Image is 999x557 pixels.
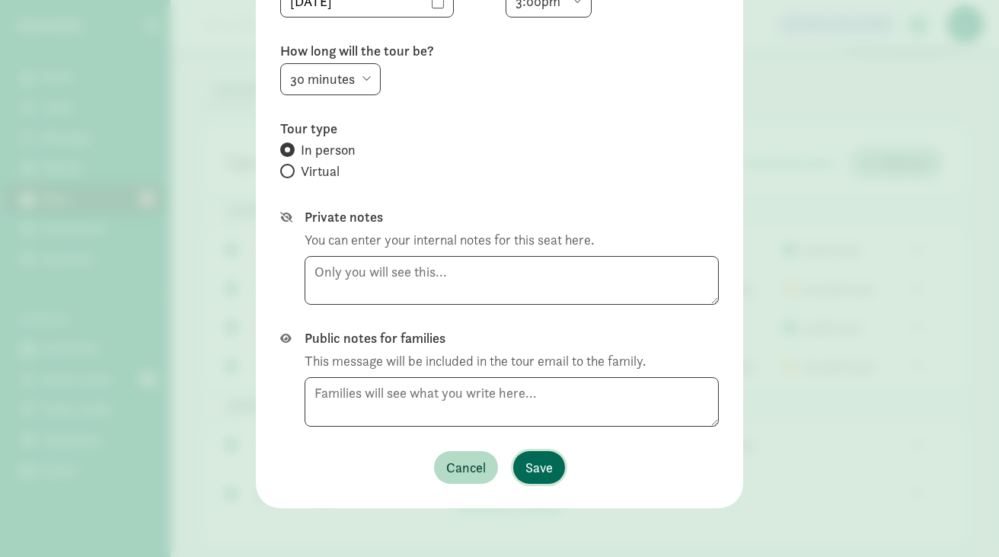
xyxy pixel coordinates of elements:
[301,162,340,181] span: Virtual
[513,451,565,484] button: Save
[305,351,646,371] div: This message will be included in the tour email to the family.
[305,329,719,347] label: Public notes for families
[434,451,498,484] button: Cancel
[301,141,356,159] span: In person
[446,457,486,478] span: Cancel
[525,457,553,478] span: Save
[280,120,719,138] label: Tour type
[280,42,719,60] label: How long will the tour be?
[305,208,719,226] label: Private notes
[305,229,594,250] div: You can enter your internal notes for this seat here.
[923,484,999,557] iframe: Chat Widget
